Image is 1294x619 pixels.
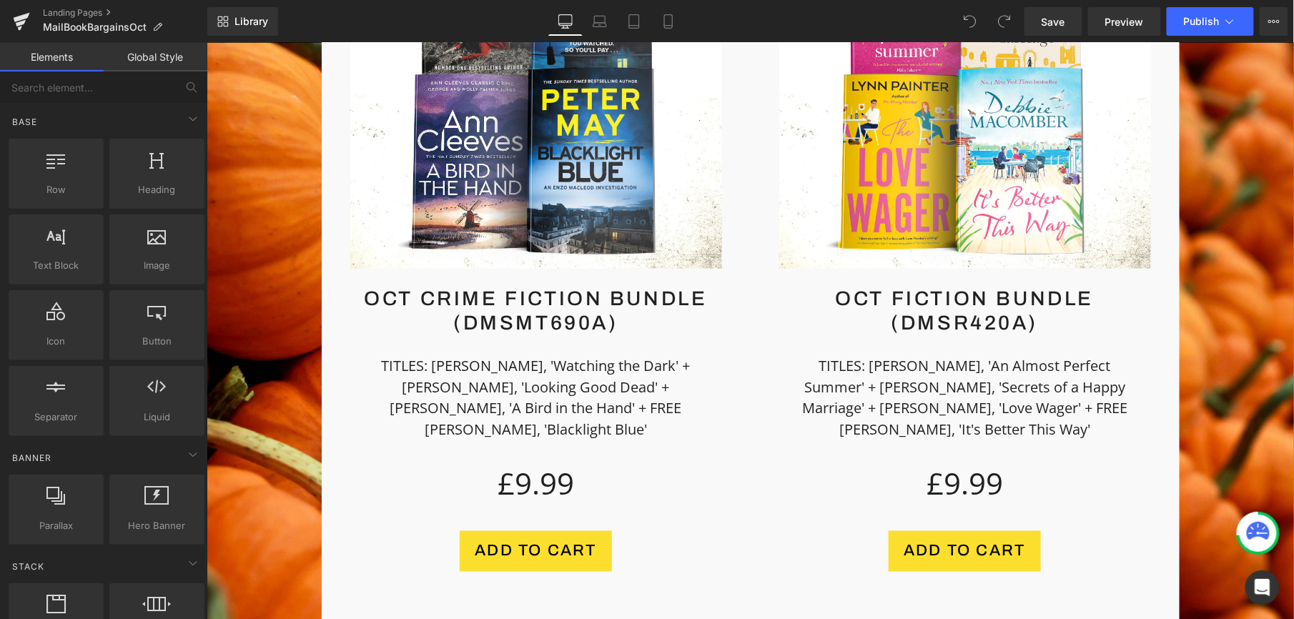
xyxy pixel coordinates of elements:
[1105,14,1144,29] span: Preview
[43,21,147,33] span: MailBookBargainsOct
[291,417,367,465] span: £9.99
[1167,7,1254,36] button: Publish
[253,488,405,529] button: Add to Cart
[13,258,99,273] span: Text Block
[144,244,515,292] a: Oct Crime Fiction Bundle (DMSMT690A)
[43,7,207,19] a: Landing Pages
[1088,7,1161,36] a: Preview
[114,334,200,349] span: Button
[114,182,200,197] span: Heading
[617,7,651,36] a: Tablet
[583,7,617,36] a: Laptop
[13,410,99,425] span: Separator
[114,258,200,273] span: Image
[682,488,834,529] button: Add to Cart
[1260,7,1288,36] button: More
[104,43,207,71] a: Global Style
[548,7,583,36] a: Desktop
[13,182,99,197] span: Row
[956,7,984,36] button: Undo
[651,7,686,36] a: Mobile
[11,451,53,465] span: Banner
[114,410,200,425] span: Liquid
[13,518,99,533] span: Parallax
[594,312,923,398] p: TITLES: [PERSON_NAME], 'An Almost Perfect Summer' + [PERSON_NAME], 'Secrets of a Happy Marriage' ...
[13,334,99,349] span: Icon
[720,417,796,465] span: £9.99
[11,115,39,129] span: Base
[268,500,390,517] span: Add to Cart
[697,500,819,517] span: Add to Cart
[573,244,944,292] a: Oct Fiction Bundle (DMSR420A)
[207,7,278,36] a: New Library
[1042,14,1065,29] span: Save
[114,518,200,533] span: Hero Banner
[1184,16,1220,27] span: Publish
[234,15,268,28] span: Library
[1245,570,1280,605] div: Open Intercom Messenger
[990,7,1019,36] button: Redo
[165,312,494,398] p: TITLES: [PERSON_NAME], 'Watching the Dark' + [PERSON_NAME], 'Looking Good Dead' + [PERSON_NAME], ...
[11,560,46,573] span: Stack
